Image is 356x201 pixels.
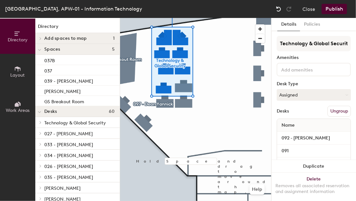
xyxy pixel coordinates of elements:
[277,109,289,114] div: Desks
[286,6,292,12] img: Redo
[272,173,356,201] button: DeleteRemoves all associated reservation and assignment information
[11,72,25,78] span: Layout
[277,81,351,87] div: Desk Type
[6,108,30,113] span: Work Areas
[35,23,120,33] h1: Directory
[280,65,338,73] input: Add amenities
[275,183,352,195] div: Removes all associated reservation and assignment information
[44,97,84,105] p: GS Breakout Room
[249,184,265,195] button: Help
[44,77,93,84] p: 039 - [PERSON_NAME]
[275,6,282,12] img: Undo
[277,55,351,60] div: Amenities
[112,47,115,52] span: 5
[44,36,87,41] span: Add spaces to map
[44,47,60,52] span: Spaces
[5,5,142,13] div: [GEOGRAPHIC_DATA], APW-01 - Information Technology
[44,186,81,191] span: [PERSON_NAME]
[278,159,349,168] input: Unnamed desk
[44,131,93,137] span: 027 - [PERSON_NAME]
[44,142,93,147] span: 033 - [PERSON_NAME]
[300,18,324,31] button: Policies
[44,164,93,169] span: 026 - [PERSON_NAME]
[44,153,93,158] span: 034 - [PERSON_NAME]
[44,56,55,63] p: 037B
[322,4,347,14] button: Publish
[109,109,115,114] span: 60
[8,37,28,43] span: Directory
[44,120,106,126] span: Technology & Global Security
[277,18,300,31] button: Details
[278,134,349,143] input: Unnamed desk
[113,36,115,41] span: 1
[327,106,351,117] button: Ungroup
[44,66,52,74] p: 037
[277,89,351,101] button: Assigned
[302,4,315,14] button: Close
[272,160,356,173] button: Duplicate
[278,120,298,131] span: Name
[44,175,93,180] span: 035 - [PERSON_NAME]
[44,87,81,94] p: [PERSON_NAME]
[44,109,57,114] span: Desks
[278,147,349,155] input: Unnamed desk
